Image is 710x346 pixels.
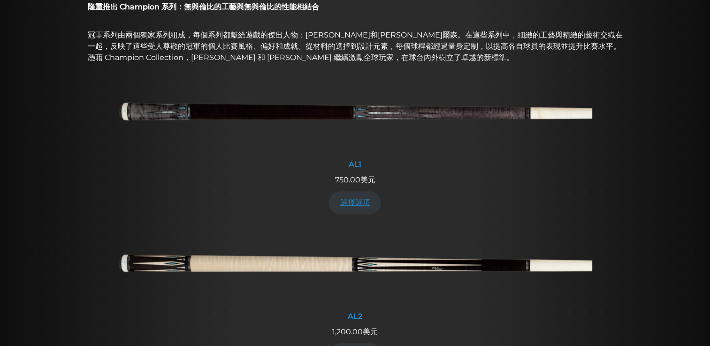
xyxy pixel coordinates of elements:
[118,227,592,326] a: AL2 AL2
[360,175,375,184] span: 美元
[88,2,319,11] strong: 隆重推出 Champion 系列：無與倫比的工藝與無與倫比的性能相結合
[335,175,375,184] span: 750.00
[332,327,378,336] span: 1,200.00
[118,312,592,321] div: AL2
[118,75,592,174] a: AL1 AL1
[118,75,592,154] img: AL1
[363,327,378,336] span: 美元
[329,191,381,214] a: 加入購物車：「AL1」
[88,30,623,63] p: 冠軍系列由兩個獨家系列組成，每個系列都獻給遊戲的傑出人物：[PERSON_NAME]和[PERSON_NAME]爾森。在這些系列中，細緻的工藝與精緻的藝術交織在一起，反映了這些受人尊敬的冠軍的個...
[118,160,592,169] div: AL1
[118,227,592,306] img: AL2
